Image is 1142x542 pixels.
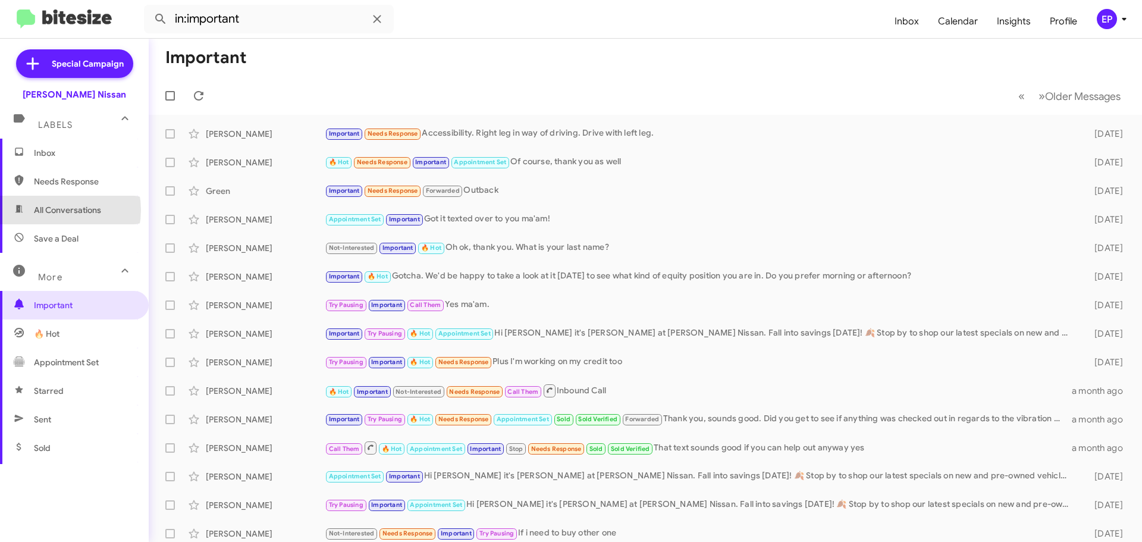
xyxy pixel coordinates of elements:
[206,328,325,340] div: [PERSON_NAME]
[1075,156,1132,168] div: [DATE]
[206,499,325,511] div: [PERSON_NAME]
[34,413,51,425] span: Sent
[325,327,1075,340] div: Hi [PERSON_NAME] it's [PERSON_NAME] at [PERSON_NAME] Nissan. Fall into savings [DATE]! 🍂 Stop by ...
[1075,499,1132,511] div: [DATE]
[1040,4,1087,39] a: Profile
[509,445,523,453] span: Stop
[371,301,402,309] span: Important
[329,330,360,337] span: Important
[410,415,430,423] span: 🔥 Hot
[325,498,1075,512] div: Hi [PERSON_NAME] it's [PERSON_NAME] at [PERSON_NAME] Nissan. Fall into savings [DATE]! 🍂 Stop by ...
[1075,128,1132,140] div: [DATE]
[438,415,489,423] span: Needs Response
[357,388,388,396] span: Important
[325,184,1075,198] div: Outback
[1075,185,1132,197] div: [DATE]
[325,212,1075,226] div: Got it texted over to you ma'am!
[382,445,402,453] span: 🔥 Hot
[34,233,79,245] span: Save a Deal
[396,388,441,396] span: Not-Interested
[329,301,363,309] span: Try Pausing
[325,355,1075,369] div: Plus I'm working on my credit too
[325,383,1072,398] div: Inbound Call
[325,298,1075,312] div: Yes ma'am.
[928,4,987,39] span: Calendar
[441,530,472,537] span: Important
[329,158,349,166] span: 🔥 Hot
[382,244,413,252] span: Important
[449,388,500,396] span: Needs Response
[34,328,59,340] span: 🔥 Hot
[206,471,325,483] div: [PERSON_NAME]
[470,445,501,453] span: Important
[410,501,462,509] span: Appointment Set
[206,214,325,225] div: [PERSON_NAME]
[206,128,325,140] div: [PERSON_NAME]
[382,530,433,537] span: Needs Response
[885,4,928,39] a: Inbox
[34,356,99,368] span: Appointment Set
[329,244,375,252] span: Not-Interested
[325,270,1075,283] div: Gotcha. We'd be happy to take a look at it [DATE] to see what kind of equity position you are in....
[329,272,360,280] span: Important
[1031,84,1128,108] button: Next
[329,415,360,423] span: Important
[206,413,325,425] div: [PERSON_NAME]
[1075,471,1132,483] div: [DATE]
[206,528,325,540] div: [PERSON_NAME]
[497,415,549,423] span: Appointment Set
[52,58,124,70] span: Special Campaign
[368,330,402,337] span: Try Pausing
[1072,413,1132,425] div: a month ago
[1075,528,1132,540] div: [DATE]
[34,147,135,159] span: Inbox
[325,527,1075,540] div: If i need to buy other one
[1075,271,1132,283] div: [DATE]
[206,356,325,368] div: [PERSON_NAME]
[329,187,360,195] span: Important
[578,415,617,423] span: Sold Verified
[421,244,441,252] span: 🔥 Hot
[329,472,381,480] span: Appointment Set
[1097,9,1117,29] div: EP
[144,5,394,33] input: Search
[368,272,388,280] span: 🔥 Hot
[410,301,441,309] span: Call Them
[1075,328,1132,340] div: [DATE]
[1012,84,1128,108] nav: Page navigation example
[987,4,1040,39] a: Insights
[531,445,582,453] span: Needs Response
[1072,385,1132,397] div: a month ago
[329,445,360,453] span: Call Them
[611,445,650,453] span: Sold Verified
[206,442,325,454] div: [PERSON_NAME]
[1075,214,1132,225] div: [DATE]
[16,49,133,78] a: Special Campaign
[34,385,64,397] span: Starred
[507,388,538,396] span: Call Them
[38,272,62,283] span: More
[34,299,135,311] span: Important
[206,185,325,197] div: Green
[329,388,349,396] span: 🔥 Hot
[329,358,363,366] span: Try Pausing
[325,440,1072,455] div: That text sounds good if you can help out anyway yes
[206,242,325,254] div: [PERSON_NAME]
[34,176,135,187] span: Needs Response
[438,330,491,337] span: Appointment Set
[410,445,462,453] span: Appointment Set
[325,469,1075,483] div: Hi [PERSON_NAME] it's [PERSON_NAME] at [PERSON_NAME] Nissan. Fall into savings [DATE]! 🍂 Stop by ...
[329,530,375,537] span: Not-Interested
[438,358,489,366] span: Needs Response
[389,472,420,480] span: Important
[368,415,402,423] span: Try Pausing
[454,158,506,166] span: Appointment Set
[34,442,51,454] span: Sold
[329,215,381,223] span: Appointment Set
[1075,356,1132,368] div: [DATE]
[329,501,363,509] span: Try Pausing
[325,241,1075,255] div: Oh ok, thank you. What is your last name?
[415,158,446,166] span: Important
